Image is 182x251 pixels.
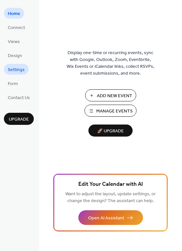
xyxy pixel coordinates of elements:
span: Form [8,81,18,87]
a: Form [4,78,22,89]
span: Contact Us [8,95,30,101]
a: Contact Us [4,92,34,103]
span: Home [8,10,20,17]
button: 🚀 Upgrade [88,125,133,137]
button: Manage Events [84,105,136,117]
span: Open AI Assistant [88,215,124,222]
span: Want to adjust the layout, update settings, or change the design? The assistant can help. [65,190,156,205]
span: Add New Event [97,93,132,99]
span: Connect [8,24,25,31]
a: Settings [4,64,29,75]
span: Views [8,38,20,45]
a: Connect [4,22,29,33]
a: Design [4,50,26,61]
span: Upgrade [9,116,29,123]
button: Add New Event [85,89,136,101]
span: 🚀 Upgrade [92,127,129,136]
span: Settings [8,66,25,73]
a: Views [4,36,24,47]
span: Edit Your Calendar with AI [78,180,143,189]
a: Home [4,8,24,19]
span: Design [8,52,22,59]
button: Open AI Assistant [78,210,143,225]
button: Upgrade [4,113,34,125]
span: Manage Events [96,108,133,115]
span: Display one-time or recurring events, sync with Google, Outlook, Zoom, Eventbrite, Wix Events or ... [67,50,154,77]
